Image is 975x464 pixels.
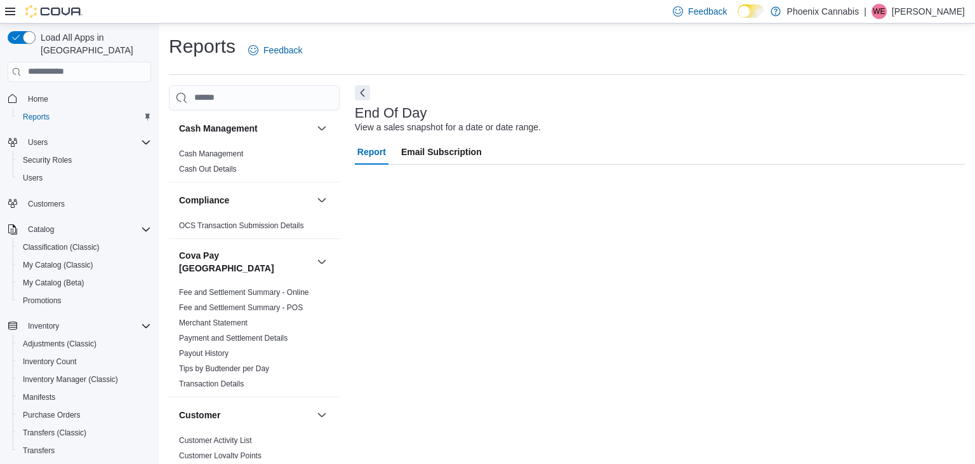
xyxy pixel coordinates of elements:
[23,222,59,237] button: Catalog
[23,296,62,306] span: Promotions
[18,293,151,308] span: Promotions
[18,354,151,369] span: Inventory Count
[18,425,151,440] span: Transfers (Classic)
[355,106,427,121] h3: End Of Day
[179,288,309,297] a: Fee and Settlement Summary - Online
[18,153,151,168] span: Security Roles
[18,170,48,186] a: Users
[179,318,248,327] a: Merchant Statement
[873,4,885,19] span: We
[18,240,105,255] a: Classification (Classic)
[23,428,86,438] span: Transfers (Classic)
[169,34,235,59] h1: Reports
[179,364,269,373] a: Tips by Budtender per Day
[864,4,866,19] p: |
[23,357,77,367] span: Inventory Count
[872,4,887,19] div: Wael elrifai
[18,170,151,186] span: Users
[179,149,243,159] span: Cash Management
[13,371,156,388] button: Inventory Manager (Classic)
[179,451,262,460] a: Customer Loyalty Points
[179,451,262,461] span: Customer Loyalty Points
[13,169,156,187] button: Users
[13,108,156,126] button: Reports
[179,349,229,358] a: Payout History
[18,109,151,125] span: Reports
[688,5,727,18] span: Feedback
[23,135,151,150] span: Users
[179,409,312,421] button: Customer
[179,436,252,445] a: Customer Activity List
[169,285,340,397] div: Cova Pay [GEOGRAPHIC_DATA]
[179,318,248,328] span: Merchant Statement
[23,155,72,165] span: Security Roles
[18,275,90,290] a: My Catalog (Beta)
[263,44,302,57] span: Feedback
[892,4,965,19] p: [PERSON_NAME]
[23,260,93,270] span: My Catalog (Classic)
[23,339,96,349] span: Adjustments (Classic)
[179,409,220,421] h3: Customer
[179,194,229,207] h3: Compliance
[28,321,59,331] span: Inventory
[28,224,54,235] span: Catalog
[179,221,304,231] span: OCS Transaction Submission Details
[243,38,307,63] a: Feedback
[355,121,541,134] div: View a sales snapshot for a date or date range.
[179,249,312,275] button: Cova Pay [GEOGRAPHIC_DATA]
[179,303,303,313] span: Fee and Settlement Summary - POS
[18,257,151,273] span: My Catalog (Classic)
[13,388,156,406] button: Manifests
[401,139,482,165] span: Email Subscription
[13,353,156,371] button: Inventory Count
[738,4,764,18] input: Dark Mode
[18,336,151,351] span: Adjustments (Classic)
[3,317,156,335] button: Inventory
[314,407,329,423] button: Customer
[13,292,156,310] button: Promotions
[357,139,386,165] span: Report
[179,164,237,174] span: Cash Out Details
[3,194,156,213] button: Customers
[18,153,77,168] a: Security Roles
[179,348,229,358] span: Payout History
[18,407,86,423] a: Purchase Orders
[18,293,67,308] a: Promotions
[23,196,151,212] span: Customers
[18,109,55,125] a: Reports
[28,94,48,104] span: Home
[13,274,156,292] button: My Catalog (Beta)
[23,222,151,237] span: Catalog
[314,254,329,270] button: Cova Pay [GEOGRAPHIC_DATA]
[169,218,340,238] div: Compliance
[23,173,43,183] span: Users
[179,379,244,389] span: Transaction Details
[18,257,98,273] a: My Catalog (Classic)
[13,442,156,460] button: Transfers
[179,334,288,343] a: Payment and Settlement Details
[3,90,156,108] button: Home
[3,133,156,151] button: Users
[23,196,70,212] a: Customers
[23,392,55,402] span: Manifests
[18,372,151,387] span: Inventory Manager (Classic)
[179,165,237,174] a: Cash Out Details
[23,318,64,334] button: Inventory
[23,242,100,252] span: Classification (Classic)
[23,278,84,288] span: My Catalog (Beta)
[18,372,123,387] a: Inventory Manager (Classic)
[13,424,156,442] button: Transfers (Classic)
[23,410,81,420] span: Purchase Orders
[179,333,288,343] span: Payment and Settlement Details
[179,287,309,297] span: Fee and Settlement Summary - Online
[18,336,102,351] a: Adjustments (Classic)
[23,374,118,385] span: Inventory Manager (Classic)
[18,240,151,255] span: Classification (Classic)
[23,446,55,456] span: Transfers
[787,4,859,19] p: Phoenix Cannabis
[18,443,151,458] span: Transfers
[23,318,151,334] span: Inventory
[314,121,329,136] button: Cash Management
[18,390,60,405] a: Manifests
